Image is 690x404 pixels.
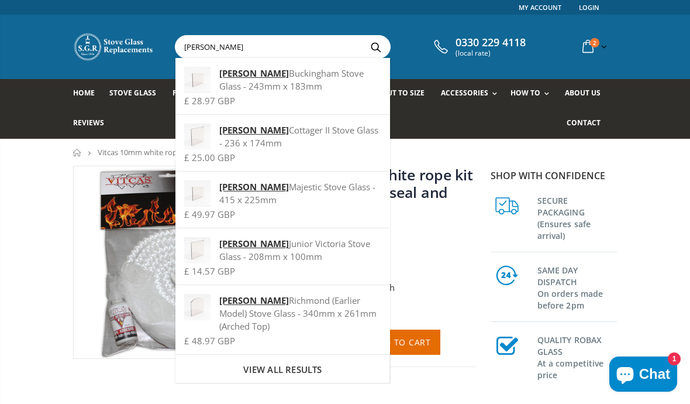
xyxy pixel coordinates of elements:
[73,149,82,156] a: Home
[606,357,681,395] inbox-online-store-chat: Shopify online store chat
[184,180,381,206] div: Majestic Stove Glass - 415 x 225mm
[491,169,617,183] p: Shop with confidence
[184,208,235,220] span: £ 49.97 GBP
[510,88,540,98] span: How To
[363,36,389,58] button: Search
[184,265,235,277] span: £ 14.57 GBP
[184,67,381,93] div: Buckingham Stove Glass - 243mm x 183mm
[172,88,215,98] span: Fire Bricks
[184,237,381,263] div: Junior Victoria Stove Glass - 208mm x 100mm
[567,118,601,128] span: Contact
[184,335,235,347] span: £ 48.97 GBP
[73,32,155,61] img: Stove Glass Replacement
[184,152,235,163] span: £ 25.00 GBP
[172,79,223,109] a: Fire Bricks
[109,88,156,98] span: Stove Glass
[219,295,289,306] strong: [PERSON_NAME]
[73,88,95,98] span: Home
[590,38,599,47] span: 2
[441,88,488,98] span: Accessories
[349,330,440,355] button: Add to Cart
[175,36,498,58] input: Search your stove brand...
[73,118,104,128] span: Reviews
[567,109,609,139] a: Contact
[73,109,113,139] a: Reviews
[219,238,289,249] strong: [PERSON_NAME]
[74,166,265,358] img: nt-kit-12mm-dia.white-fire-rope-adhesive-517-p_800x_crop_center.jpg
[243,364,322,375] span: View all results
[537,193,617,242] h3: SECURE PACKAGING (Ensures safe arrival)
[537,332,617,381] h3: QUALITY ROBAX GLASS At a competitive price
[184,124,381,149] div: Cottager II Stove Glass - 236 x 174mm
[98,147,293,158] span: Vitcas 10mm white rope kit - includes rope seal and glue!
[510,79,555,109] a: How To
[184,294,381,333] div: Richmond (Earlier Model) Stove Glass - 340mm x 261mm (Arched Top)
[219,67,289,79] strong: [PERSON_NAME]
[565,79,609,109] a: About us
[441,79,503,109] a: Accessories
[578,35,609,58] a: 2
[219,124,289,136] strong: [PERSON_NAME]
[219,181,289,193] strong: [PERSON_NAME]
[537,262,617,311] h3: SAME DAY DISPATCH On orders made before 2pm
[565,88,601,98] span: About us
[73,79,103,109] a: Home
[184,95,235,107] span: £ 28.97 GBP
[373,337,431,348] span: Add to Cart
[284,165,473,220] a: Vitcas 10mm white rope kit - includes rope seal and glue!
[109,79,165,109] a: Stove Glass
